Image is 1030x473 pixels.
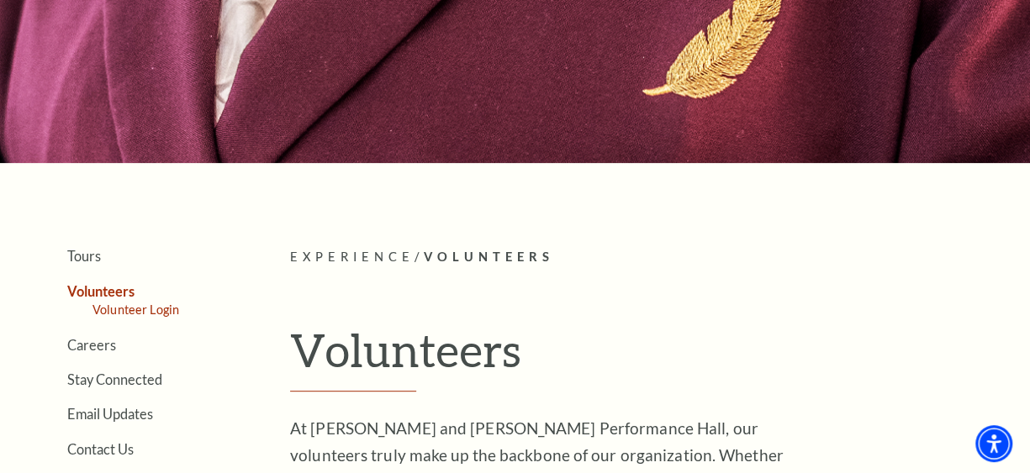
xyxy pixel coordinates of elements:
span: Experience [290,250,415,264]
a: Contact Us [67,441,134,457]
a: Stay Connected [67,371,162,387]
a: Email Updates [67,406,153,422]
a: Careers [67,337,116,353]
span: Volunteers [424,250,554,264]
h1: Volunteers [290,323,1013,392]
p: / [290,247,1013,268]
a: Tours [67,248,101,264]
a: Volunteers [67,283,135,299]
div: Accessibility Menu [975,425,1012,462]
a: Volunteer Login [92,302,179,317]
